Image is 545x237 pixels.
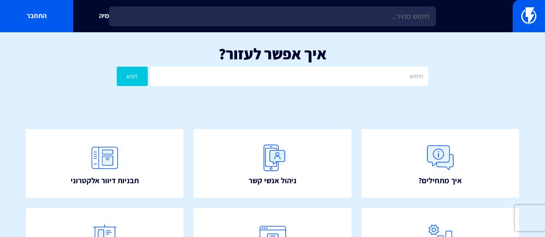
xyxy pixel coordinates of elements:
[109,6,436,26] input: חיפוש מהיר...
[361,129,519,198] a: איך מתחילים?
[13,45,532,62] h1: איך אפשר לעזור?
[193,129,351,198] a: ניהול אנשי קשר
[26,129,184,198] a: תבניות דיוור אלקטרוני
[117,67,148,86] button: חפש
[418,175,462,186] span: איך מתחילים?
[249,175,296,186] span: ניהול אנשי קשר
[71,175,139,186] span: תבניות דיוור אלקטרוני
[150,67,428,86] input: חיפוש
